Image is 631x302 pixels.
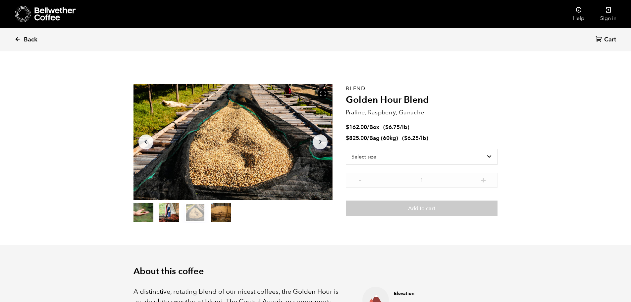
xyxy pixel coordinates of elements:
span: Box [369,123,379,131]
h4: Elevation [394,290,487,297]
p: Praline, Raspberry, Ganache [346,108,498,117]
span: ( ) [383,123,409,131]
bdi: 6.25 [404,134,419,142]
span: / [367,134,369,142]
button: - [356,176,364,183]
button: + [479,176,488,183]
bdi: 162.00 [346,123,367,131]
h2: About this coffee [133,266,498,277]
span: / [367,123,369,131]
bdi: 6.75 [385,123,400,131]
span: /lb [400,123,407,131]
span: /lb [419,134,426,142]
h2: Golden Hour Blend [346,94,498,106]
span: Back [24,36,37,44]
span: Bag (60kg) [369,134,398,142]
span: $ [404,134,407,142]
span: Cart [604,36,616,44]
span: ( ) [402,134,428,142]
span: $ [385,123,389,131]
span: $ [346,123,349,131]
bdi: 825.00 [346,134,367,142]
button: Add to cart [346,201,498,216]
span: $ [346,134,349,142]
a: Cart [596,35,618,44]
